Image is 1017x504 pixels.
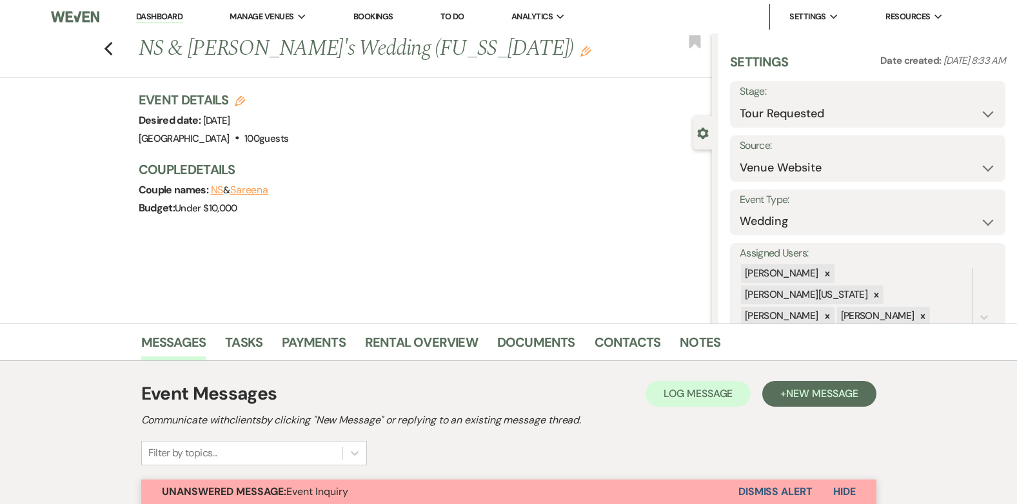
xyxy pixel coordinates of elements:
a: Payments [282,332,346,360]
button: Log Message [646,381,751,407]
div: [PERSON_NAME] [741,264,820,283]
strong: Unanswered Message: [162,485,286,498]
label: Stage: [740,82,996,101]
span: Analytics [511,10,553,23]
span: Budget: [139,201,175,215]
div: [PERSON_NAME] [837,307,916,325]
a: Rental Overview [365,332,478,360]
button: Edit [580,45,591,57]
div: [PERSON_NAME] [741,307,820,325]
span: Desired date: [139,113,203,127]
div: Filter by topics... [148,445,217,461]
span: & [211,184,269,197]
button: Hide [813,480,876,504]
span: Date created: [880,54,943,67]
span: Log Message [664,387,733,400]
a: Contacts [595,332,661,360]
button: Unanswered Message:Event Inquiry [141,480,738,504]
img: Weven Logo [51,3,100,30]
h3: Settings [730,53,789,81]
a: Dashboard [136,11,183,23]
a: Bookings [353,11,393,22]
span: Settings [789,10,826,23]
div: [PERSON_NAME][US_STATE] [741,286,869,304]
a: To Do [440,11,464,22]
h3: Event Details [139,91,289,109]
span: New Message [786,387,858,400]
label: Event Type: [740,191,996,209]
button: Dismiss Alert [738,480,813,504]
button: NS [211,185,224,195]
button: Close lead details [697,126,709,139]
a: Notes [680,332,720,360]
span: Couple names: [139,183,211,197]
span: 100 guests [244,132,288,145]
span: Resources [885,10,930,23]
span: Event Inquiry [162,485,348,498]
label: Assigned Users: [740,244,996,263]
span: [GEOGRAPHIC_DATA] [139,132,230,145]
button: Sareena [230,185,268,195]
h3: Couple Details [139,160,699,179]
label: Source: [740,137,996,155]
span: [DATE] 8:33 AM [943,54,1005,67]
span: Under $10,000 [175,202,237,215]
span: Hide [833,485,856,498]
a: Tasks [225,332,262,360]
h2: Communicate with clients by clicking "New Message" or replying to an existing message thread. [141,412,876,428]
button: +New Message [762,381,876,407]
h1: Event Messages [141,380,277,407]
a: Messages [141,332,206,360]
span: Manage Venues [230,10,293,23]
span: [DATE] [203,114,230,127]
h1: NS & [PERSON_NAME]'s Wedding (FU_SS_[DATE]) [139,34,593,64]
a: Documents [497,332,575,360]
